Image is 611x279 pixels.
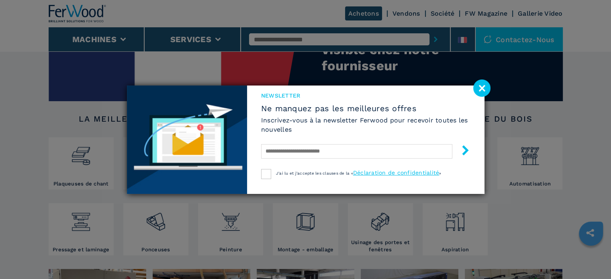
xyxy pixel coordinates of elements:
button: submit-button [452,142,470,161]
span: J'ai lu et j'accepte les clauses de la « [276,171,353,175]
h6: Inscrivez-vous à la newsletter Ferwood pour recevoir toutes les nouvelles [261,116,470,134]
a: Déclaration de confidentialité [353,169,439,176]
img: Newsletter image [127,86,247,194]
span: » [439,171,441,175]
span: Ne manquez pas les meilleures offres [261,104,470,113]
span: Newsletter [261,92,470,100]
